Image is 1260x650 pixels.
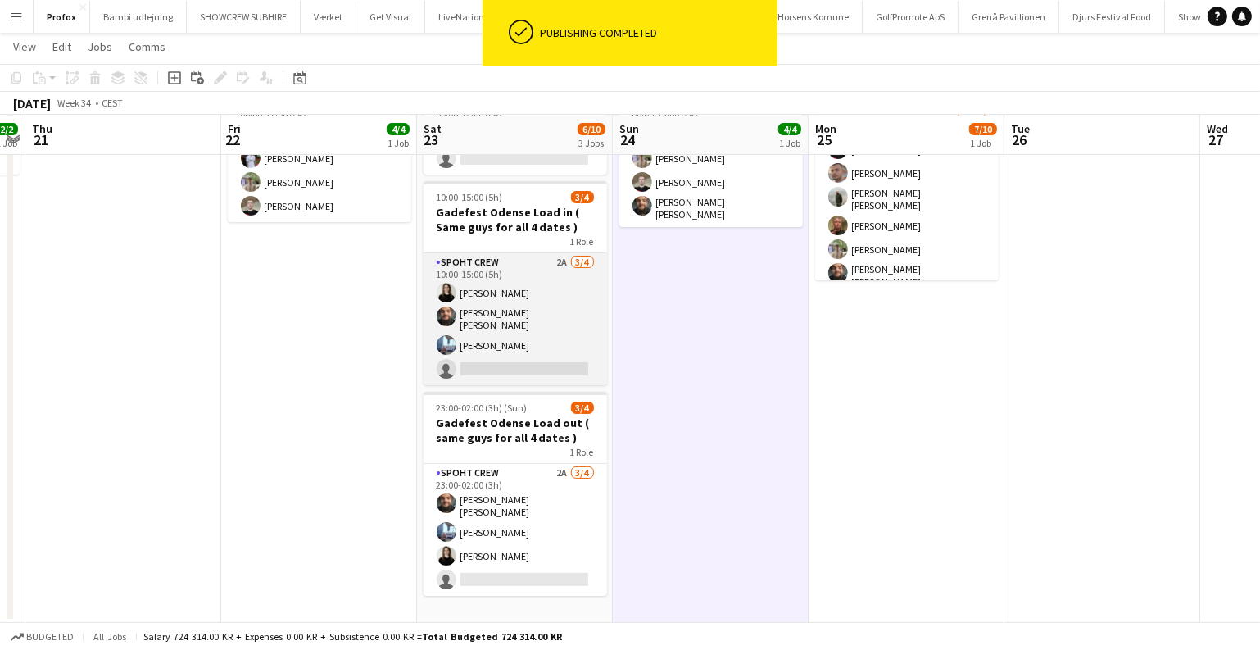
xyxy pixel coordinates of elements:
div: [DATE] [13,95,51,111]
span: Mon [815,121,836,136]
button: Grenå Pavillionen [959,1,1059,33]
button: Horsens Komune [764,1,863,33]
span: Sun [619,121,639,136]
span: Fri [228,121,241,136]
app-card-role: Spoht Crew4/409:00-14:00 (5h)[PERSON_NAME][PERSON_NAME][PERSON_NAME][PERSON_NAME] [228,95,411,222]
button: GolfPromote ApS [863,1,959,33]
app-job-card: 23:00-02:00 (3h) (Sun)3/4Gadefest Odense Load out ( same guys for all 4 dates )1 RoleSpoht Crew2A... [424,392,607,596]
button: Djurs Festival Food [1059,1,1165,33]
div: CEST [102,97,123,109]
div: Publishing completed [540,25,771,40]
button: Værket [301,1,356,33]
span: 7/10 [969,123,997,135]
span: 6/10 [578,123,605,135]
a: Jobs [81,36,119,57]
span: 3/4 [571,191,594,203]
span: Week 34 [54,97,95,109]
app-card-role: Spoht Crew2A3/423:00-02:00 (3h)[PERSON_NAME] [PERSON_NAME][PERSON_NAME][PERSON_NAME] [424,464,607,596]
a: View [7,36,43,57]
span: 4/4 [387,123,410,135]
span: Tue [1011,121,1030,136]
div: 1 Job [388,137,409,149]
div: 1 Job [970,137,996,149]
span: 22 [225,130,241,149]
span: Jobs [88,39,112,54]
span: View [13,39,36,54]
div: 3 Jobs [578,137,605,149]
span: 24 [617,130,639,149]
h3: Gadefest Odense Load in ( Same guys for all 4 dates ) [424,205,607,234]
span: Thu [32,121,52,136]
span: Wed [1207,121,1228,136]
span: 1 Role [570,446,594,458]
app-card-role: Spoht Crew4/409:00-14:00 (5h)[PERSON_NAME][PERSON_NAME][PERSON_NAME][PERSON_NAME] [PERSON_NAME] [619,95,803,227]
app-job-card: 08:00-16:00 (8h)7/10Ragatta [GEOGRAPHIC_DATA]1 RoleSpoht Crew7/1008:00-16:00 (8h)[PERSON_NAME][PE... [815,38,999,280]
button: Profox [34,1,90,33]
button: SHOWCREW SUBHIRE [187,1,301,33]
span: Edit [52,39,71,54]
button: Bambi udlejning [90,1,187,33]
button: Budgeted [8,628,76,646]
span: Sat [424,121,442,136]
div: Salary 724 314.00 KR + Expenses 0.00 KR + Subsistence 0.00 KR = [143,630,562,643]
h3: Gadefest Odense Load out ( same guys for all 4 dates ) [424,416,607,445]
a: Edit [46,36,78,57]
a: Comms [122,36,172,57]
span: 3/4 [571,402,594,414]
button: Get Visual [356,1,425,33]
app-card-role: Spoht Crew2A3/410:00-15:00 (5h)[PERSON_NAME][PERSON_NAME] [PERSON_NAME][PERSON_NAME] [424,253,607,385]
span: 4/4 [778,123,801,135]
button: LiveNation [425,1,498,33]
span: 26 [1008,130,1030,149]
span: 27 [1204,130,1228,149]
span: 23 [421,130,442,149]
span: 10:00-15:00 (5h) [437,191,503,203]
span: All jobs [90,630,129,643]
span: Total Budgeted 724 314.00 KR [422,630,562,643]
span: Budgeted [26,631,74,643]
span: Comms [129,39,165,54]
span: 25 [813,130,836,149]
div: 1 Job [779,137,800,149]
span: 23:00-02:00 (3h) (Sun) [437,402,528,414]
app-card-role: Spoht Crew7/1008:00-16:00 (8h)[PERSON_NAME][PERSON_NAME][PERSON_NAME] [PERSON_NAME][PERSON_NAME][... [815,110,999,389]
app-job-card: 10:00-15:00 (5h)3/4Gadefest Odense Load in ( Same guys for all 4 dates )1 RoleSpoht Crew2A3/410:0... [424,181,607,385]
span: 1 Role [570,235,594,248]
span: 21 [29,130,52,149]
